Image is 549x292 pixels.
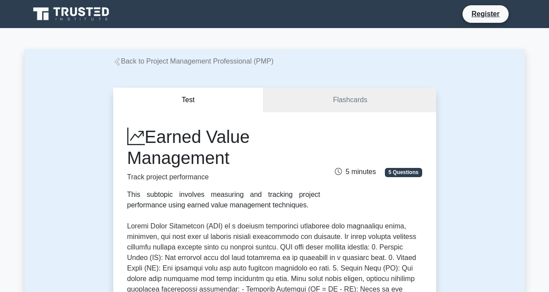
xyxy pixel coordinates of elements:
a: Register [466,8,505,19]
button: Test [113,88,264,113]
p: Track project performance [127,172,320,182]
span: 5 Questions [385,168,422,177]
div: This subtopic involves measuring and tracking project performance using earned value management t... [127,189,320,210]
h1: Earned Value Management [127,126,320,168]
a: Back to Project Management Professional (PMP) [113,57,274,65]
a: Flashcards [264,88,436,113]
span: 5 minutes [335,168,376,175]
